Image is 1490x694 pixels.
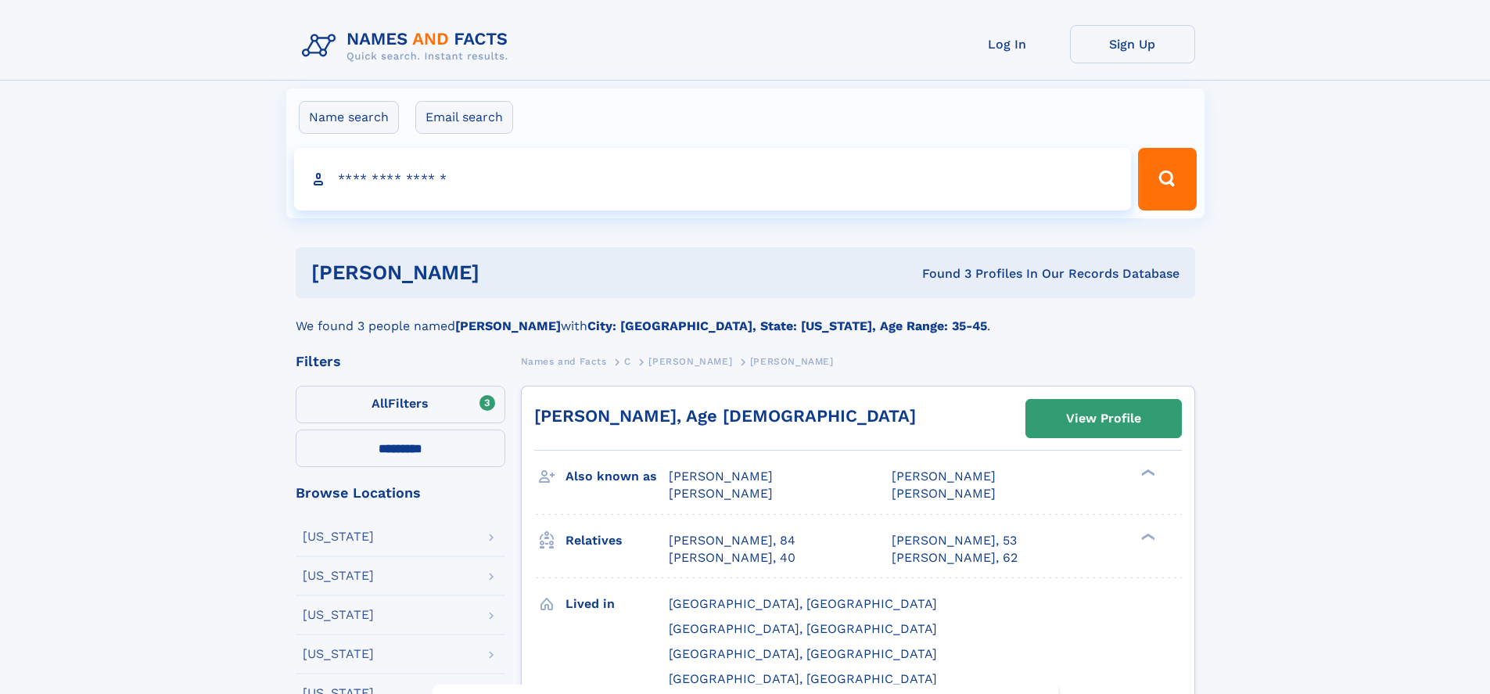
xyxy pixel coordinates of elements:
[303,530,374,543] div: [US_STATE]
[299,101,399,134] label: Name search
[624,356,631,367] span: C
[303,648,374,660] div: [US_STATE]
[1138,148,1196,210] button: Search Button
[1137,531,1156,541] div: ❯
[296,298,1195,336] div: We found 3 people named with .
[945,25,1070,63] a: Log In
[415,101,513,134] label: Email search
[669,549,795,566] a: [PERSON_NAME], 40
[892,486,996,501] span: [PERSON_NAME]
[372,396,388,411] span: All
[565,527,669,554] h3: Relatives
[669,486,773,501] span: [PERSON_NAME]
[624,351,631,371] a: C
[892,549,1018,566] a: [PERSON_NAME], 62
[669,621,937,636] span: [GEOGRAPHIC_DATA], [GEOGRAPHIC_DATA]
[294,148,1132,210] input: search input
[669,671,937,686] span: [GEOGRAPHIC_DATA], [GEOGRAPHIC_DATA]
[296,354,505,369] div: Filters
[303,570,374,582] div: [US_STATE]
[648,351,732,371] a: [PERSON_NAME]
[669,532,795,549] a: [PERSON_NAME], 84
[750,356,834,367] span: [PERSON_NAME]
[296,25,521,67] img: Logo Names and Facts
[311,263,701,282] h1: [PERSON_NAME]
[303,609,374,621] div: [US_STATE]
[701,265,1179,282] div: Found 3 Profiles In Our Records Database
[296,386,505,423] label: Filters
[892,532,1017,549] a: [PERSON_NAME], 53
[565,591,669,617] h3: Lived in
[455,318,561,333] b: [PERSON_NAME]
[1070,25,1195,63] a: Sign Up
[565,463,669,490] h3: Also known as
[534,406,916,426] a: [PERSON_NAME], Age [DEMOGRAPHIC_DATA]
[669,596,937,611] span: [GEOGRAPHIC_DATA], [GEOGRAPHIC_DATA]
[648,356,732,367] span: [PERSON_NAME]
[521,351,607,371] a: Names and Facts
[1066,401,1141,437] div: View Profile
[669,646,937,661] span: [GEOGRAPHIC_DATA], [GEOGRAPHIC_DATA]
[587,318,987,333] b: City: [GEOGRAPHIC_DATA], State: [US_STATE], Age Range: 35-45
[669,469,773,484] span: [PERSON_NAME]
[296,486,505,500] div: Browse Locations
[1137,468,1156,478] div: ❯
[892,469,996,484] span: [PERSON_NAME]
[1026,400,1181,437] a: View Profile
